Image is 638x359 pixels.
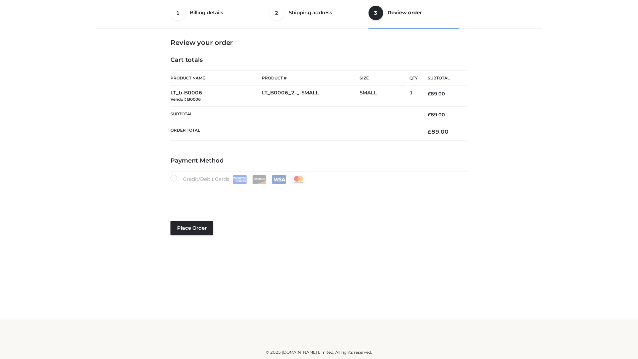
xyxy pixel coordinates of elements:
label: Credit/Debit Cards [170,175,306,184]
th: Subtotal [170,106,418,123]
img: Visa [272,175,286,184]
img: Discover [252,175,266,184]
h3: Review your order [170,39,468,47]
th: Qty [409,70,418,86]
img: Amex [233,175,247,184]
bdi: 89.00 [428,128,449,135]
td: LT_B0006_2-_-SMALL [262,86,360,107]
th: Order Total [170,123,418,141]
h4: Cart totals [170,57,468,64]
div: © 2025 [DOMAIN_NAME] Limited. All rights reserved. [99,349,539,356]
bdi: 89.00 [428,112,445,118]
iframe: Secure payment input frame [169,182,466,207]
th: Product # [262,70,360,86]
td: LT_b-B0006 [170,86,262,107]
th: Size [360,71,406,86]
td: 1 [409,86,418,107]
h4: Payment Method [170,157,468,165]
bdi: 89.00 [428,91,445,97]
th: Subtotal [418,71,468,86]
span: £ [428,112,431,118]
span: £ [428,91,431,97]
small: Vendor: B0006 [170,97,201,102]
th: Product Name [170,70,262,86]
button: Place order [170,221,213,235]
img: Mastercard [291,175,306,184]
span: £ [428,128,431,135]
td: SMALL [360,86,409,107]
